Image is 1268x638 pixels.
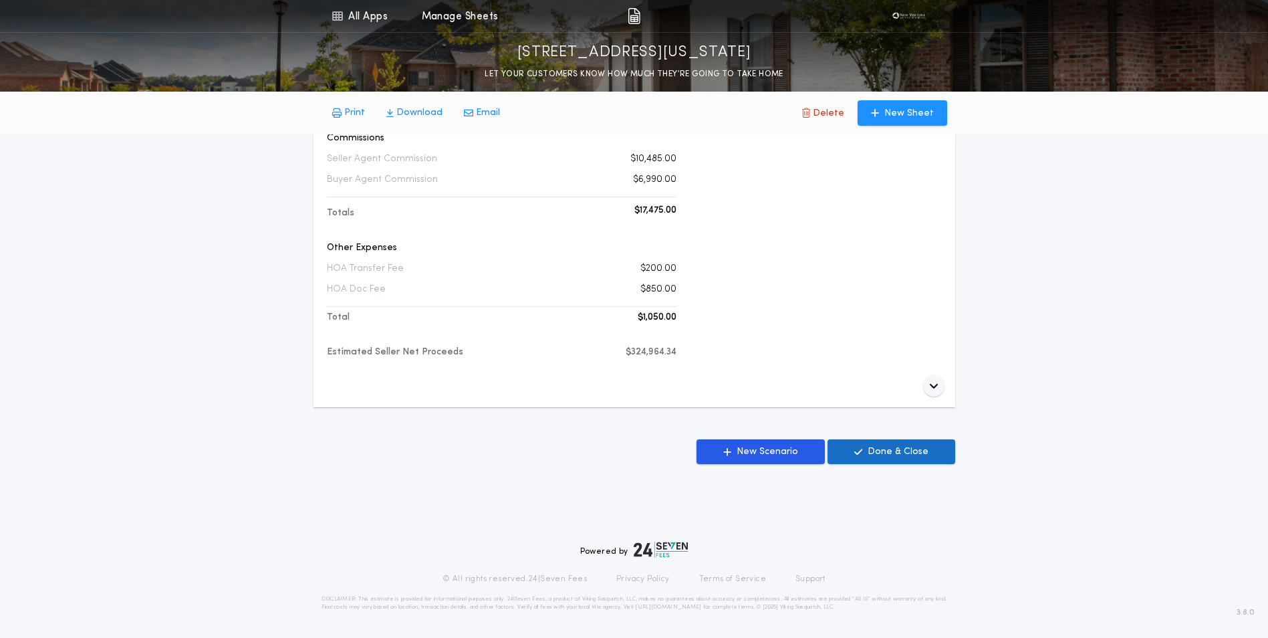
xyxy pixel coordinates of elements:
button: New Sheet [858,100,947,126]
p: $200.00 [640,262,676,276]
p: Estimated Seller Net Proceeds [327,346,463,359]
p: Other Expenses [327,241,676,255]
button: Email [453,101,511,125]
button: Done & Close [828,439,955,464]
p: $850.00 [640,283,676,296]
a: Privacy Policy [616,574,670,584]
a: Terms of Service [699,574,766,584]
p: HOA Doc Fee [327,283,386,296]
p: Done & Close [868,445,928,459]
img: img [628,8,640,24]
p: HOA Transfer Fee [327,262,404,276]
button: Download [376,101,453,125]
p: Seller Agent Commission [327,152,437,166]
p: Delete [813,107,844,120]
p: LET YOUR CUSTOMERS KNOW HOW MUCH THEY’RE GOING TO TAKE HOME [485,68,783,81]
p: $17,475.00 [634,204,676,217]
p: $324,964.34 [626,346,676,359]
button: Delete [791,100,855,126]
p: © All rights reserved. 24|Seven Fees [442,574,587,584]
button: Print [322,101,376,125]
p: [STREET_ADDRESS][US_STATE] [517,42,751,64]
img: logo [634,542,688,558]
button: New Scenario [696,439,825,464]
p: $10,485.00 [630,152,676,166]
p: Buyer Agent Commission [327,173,438,187]
p: $6,990.00 [633,173,676,187]
p: Download [396,106,442,120]
a: [URL][DOMAIN_NAME] [635,605,701,610]
img: vs-icon [888,9,928,23]
p: New Sheet [884,107,934,120]
div: Powered by [580,542,688,558]
p: $1,050.00 [638,311,676,324]
p: Email [476,106,500,120]
p: Print [344,106,365,120]
p: DISCLAIMER: This estimate is provided for informational purposes only. 24|Seven Fees, a product o... [322,595,947,611]
p: Commissions [327,132,676,145]
span: 3.8.0 [1237,607,1255,619]
p: Total [327,311,350,324]
p: Totals [327,207,354,220]
a: Support [795,574,826,584]
p: New Scenario [737,445,798,459]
